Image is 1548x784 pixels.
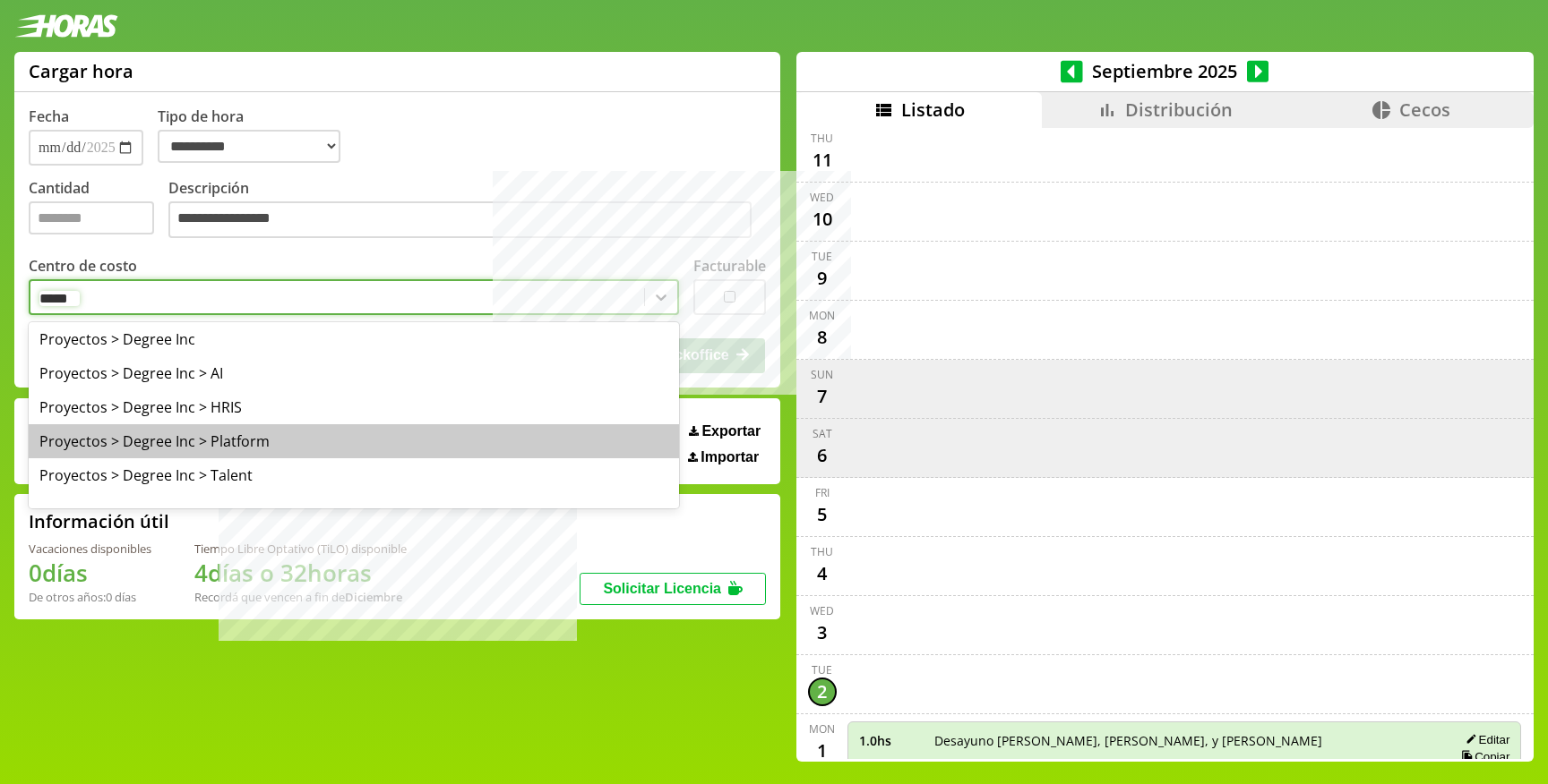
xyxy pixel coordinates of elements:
[194,589,407,605] div: Recordá que vencen a fin de
[29,107,69,126] label: Fecha
[168,201,752,239] textarea: Descripción
[808,737,837,765] div: 1
[808,264,837,293] div: 9
[603,581,721,596] span: Solicitar Licencia
[29,256,137,276] label: Centro de costo
[1125,98,1233,122] span: Distribución
[808,382,837,411] div: 7
[580,573,766,605] button: Solicitar Licencia
[812,662,832,677] div: Tue
[684,422,766,440] button: Exportar
[29,458,679,492] div: Proyectos > Degree Inc > Talent
[29,424,679,458] div: Proyectos > Degree Inc > Platform
[158,130,340,163] select: Tipo de hora
[808,205,837,234] div: 10
[808,500,837,529] div: 5
[1456,749,1509,764] button: Copiar
[808,146,837,175] div: 11
[811,544,833,559] div: Thu
[29,59,133,83] h1: Cargar hora
[901,98,965,122] span: Listado
[29,589,151,605] div: De otros años: 0 días
[194,541,407,557] div: Tiempo Libre Optativo (TiLO) disponible
[934,732,1416,749] span: Desayuno [PERSON_NAME], [PERSON_NAME], y [PERSON_NAME]
[1083,59,1247,83] span: Septiembre 2025
[796,128,1534,760] div: scrollable content
[859,732,922,749] span: 1.0 hs
[29,356,679,390] div: Proyectos > Degree Inc > AI
[29,178,168,243] label: Cantidad
[168,178,766,243] label: Descripción
[808,677,837,706] div: 2
[29,541,151,557] div: Vacaciones disponibles
[693,256,766,276] label: Facturable
[29,201,154,234] input: Cantidad
[813,426,832,441] div: Sat
[14,14,118,38] img: logotipo
[808,323,837,352] div: 8
[812,249,832,264] div: Tue
[810,190,834,205] div: Wed
[29,509,169,533] h2: Información útil
[1460,732,1509,747] button: Editar
[29,390,679,424] div: Proyectos > Degree Inc > HRIS
[158,107,355,166] label: Tipo de hora
[29,557,151,589] h1: 0 días
[808,618,837,647] div: 3
[345,589,402,605] b: Diciembre
[194,557,407,589] h1: 4 días o 32 horas
[815,485,830,500] div: Fri
[811,131,833,146] div: Thu
[810,603,834,618] div: Wed
[808,441,837,470] div: 6
[809,721,835,737] div: Mon
[808,559,837,588] div: 4
[701,423,761,439] span: Exportar
[811,367,833,382] div: Sun
[1399,98,1450,122] span: Cecos
[701,449,759,465] span: Importar
[29,322,679,356] div: Proyectos > Degree Inc
[809,308,835,323] div: Mon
